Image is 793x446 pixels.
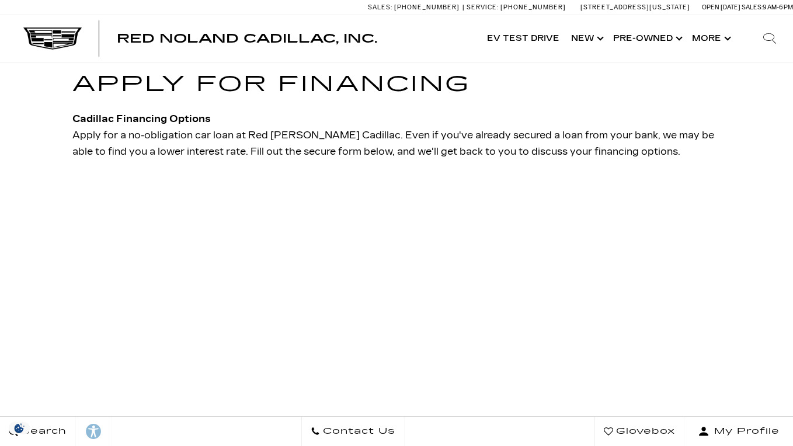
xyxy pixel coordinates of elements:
h1: Apply for Financing [72,67,721,102]
span: Search [18,423,67,440]
a: Service: [PHONE_NUMBER] [462,4,569,11]
span: My Profile [709,423,780,440]
span: Red Noland Cadillac, Inc. [117,32,377,46]
img: Cadillac Dark Logo with Cadillac White Text [23,27,82,50]
strong: Cadillac Financing Options [72,113,211,124]
span: Glovebox [613,423,675,440]
p: Apply for a no-obligation car loan at Red [PERSON_NAME] Cadillac. Even if you've already secured ... [72,127,721,160]
span: Sales: [368,4,392,11]
a: EV Test Drive [481,15,565,62]
span: 9 AM-6 PM [763,4,793,11]
span: Service: [467,4,499,11]
section: Click to Open Cookie Consent Modal [6,422,33,434]
span: [PHONE_NUMBER] [394,4,460,11]
a: Pre-Owned [607,15,686,62]
span: Contact Us [320,423,395,440]
span: [PHONE_NUMBER] [500,4,566,11]
button: Open user profile menu [684,417,793,446]
button: More [686,15,735,62]
span: Open [DATE] [702,4,740,11]
a: Red Noland Cadillac, Inc. [117,33,377,44]
a: Contact Us [301,417,405,446]
a: New [565,15,607,62]
a: [STREET_ADDRESS][US_STATE] [580,4,690,11]
img: Opt-Out Icon [6,422,33,434]
span: Sales: [742,4,763,11]
a: Glovebox [594,417,684,446]
a: Sales: [PHONE_NUMBER] [368,4,462,11]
